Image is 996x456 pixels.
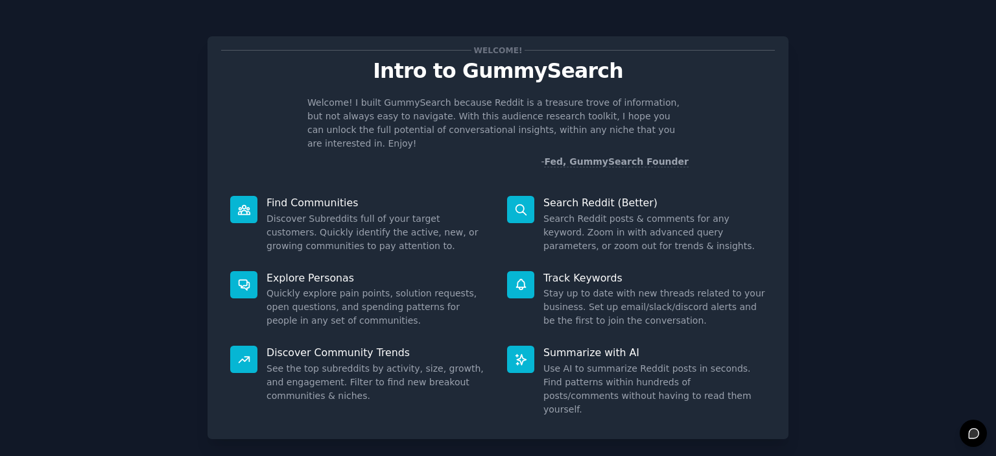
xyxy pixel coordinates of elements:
[544,156,689,167] a: Fed, GummySearch Founder
[267,212,489,253] dd: Discover Subreddits full of your target customers. Quickly identify the active, new, or growing c...
[543,287,766,328] dd: Stay up to date with new threads related to your business. Set up email/slack/discord alerts and ...
[267,271,489,285] p: Explore Personas
[543,271,766,285] p: Track Keywords
[543,196,766,210] p: Search Reddit (Better)
[307,96,689,150] p: Welcome! I built GummySearch because Reddit is a treasure trove of information, but not always ea...
[543,212,766,253] dd: Search Reddit posts & comments for any keyword. Zoom in with advanced query parameters, or zoom o...
[267,196,489,210] p: Find Communities
[221,60,775,82] p: Intro to GummySearch
[543,346,766,359] p: Summarize with AI
[471,43,525,57] span: Welcome!
[267,287,489,328] dd: Quickly explore pain points, solution requests, open questions, and spending patterns for people ...
[267,362,489,403] dd: See the top subreddits by activity, size, growth, and engagement. Filter to find new breakout com...
[267,346,489,359] p: Discover Community Trends
[543,362,766,416] dd: Use AI to summarize Reddit posts in seconds. Find patterns within hundreds of posts/comments with...
[541,155,689,169] div: -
